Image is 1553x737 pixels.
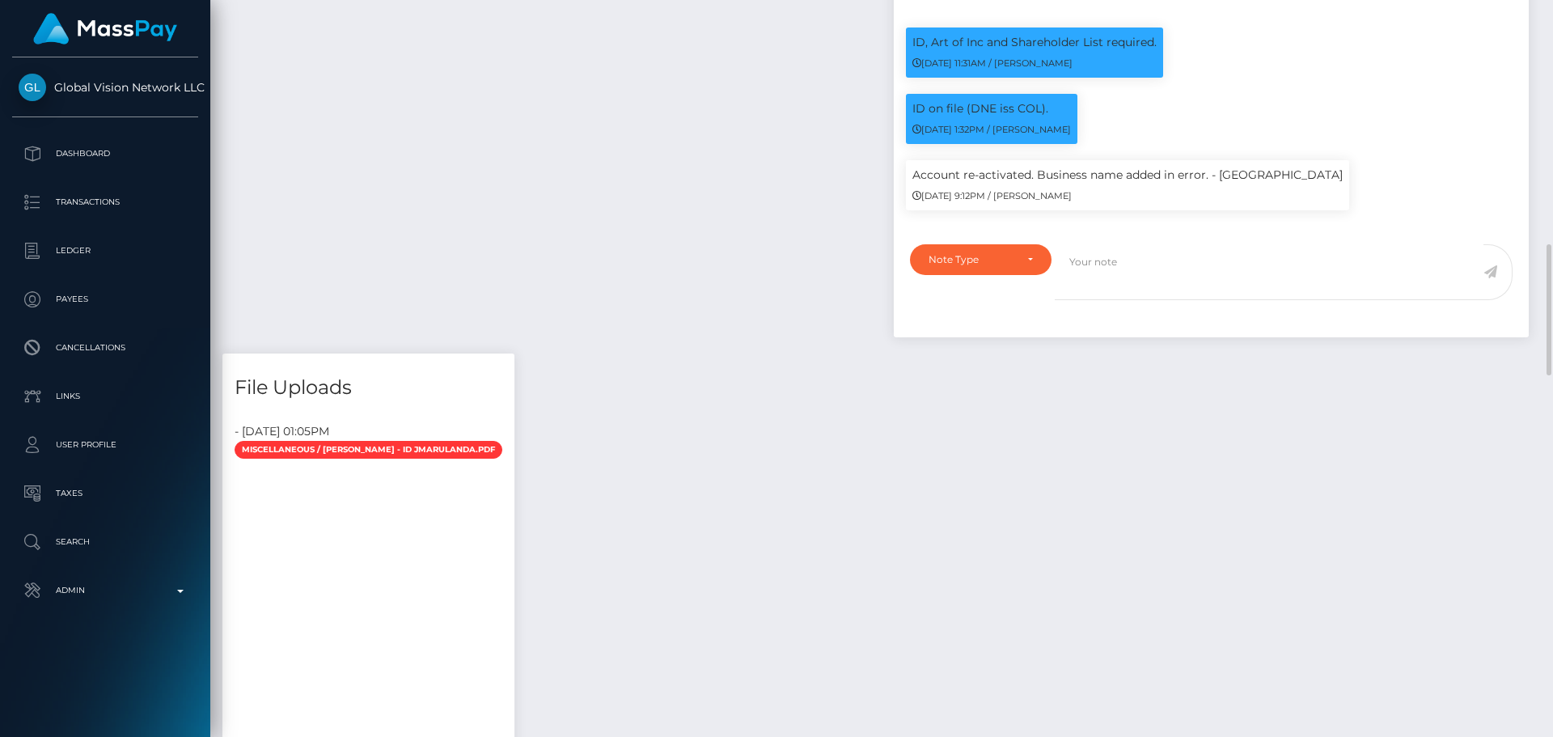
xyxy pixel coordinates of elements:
[19,239,192,263] p: Ledger
[235,374,502,402] h4: File Uploads
[12,328,198,368] a: Cancellations
[12,231,198,271] a: Ledger
[12,182,198,222] a: Transactions
[12,133,198,174] a: Dashboard
[19,142,192,166] p: Dashboard
[33,13,177,44] img: MassPay Logo
[912,100,1071,117] p: ID on file (DNE iss COL).
[222,423,514,440] div: - [DATE] 01:05PM
[19,384,192,409] p: Links
[912,34,1157,51] p: ID, Art of Inc and Shareholder List required.
[19,190,192,214] p: Transactions
[19,530,192,554] p: Search
[910,244,1052,275] button: Note Type
[12,522,198,562] a: Search
[912,190,1072,201] small: [DATE] 9:12PM / [PERSON_NAME]
[19,287,192,311] p: Payees
[19,578,192,603] p: Admin
[912,57,1073,69] small: [DATE] 11:31AM / [PERSON_NAME]
[12,473,198,514] a: Taxes
[12,425,198,465] a: User Profile
[19,433,192,457] p: User Profile
[19,74,46,101] img: Global Vision Network LLC
[19,336,192,360] p: Cancellations
[912,167,1343,184] p: Account re-activated. Business name added in error. - [GEOGRAPHIC_DATA]
[12,279,198,320] a: Payees
[12,570,198,611] a: Admin
[19,481,192,506] p: Taxes
[12,376,198,417] a: Links
[12,80,198,95] span: Global Vision Network LLC
[235,441,502,459] span: Miscellaneous / [PERSON_NAME] - ID jmarulanda.pdf
[929,253,1014,266] div: Note Type
[912,124,1071,135] small: [DATE] 1:32PM / [PERSON_NAME]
